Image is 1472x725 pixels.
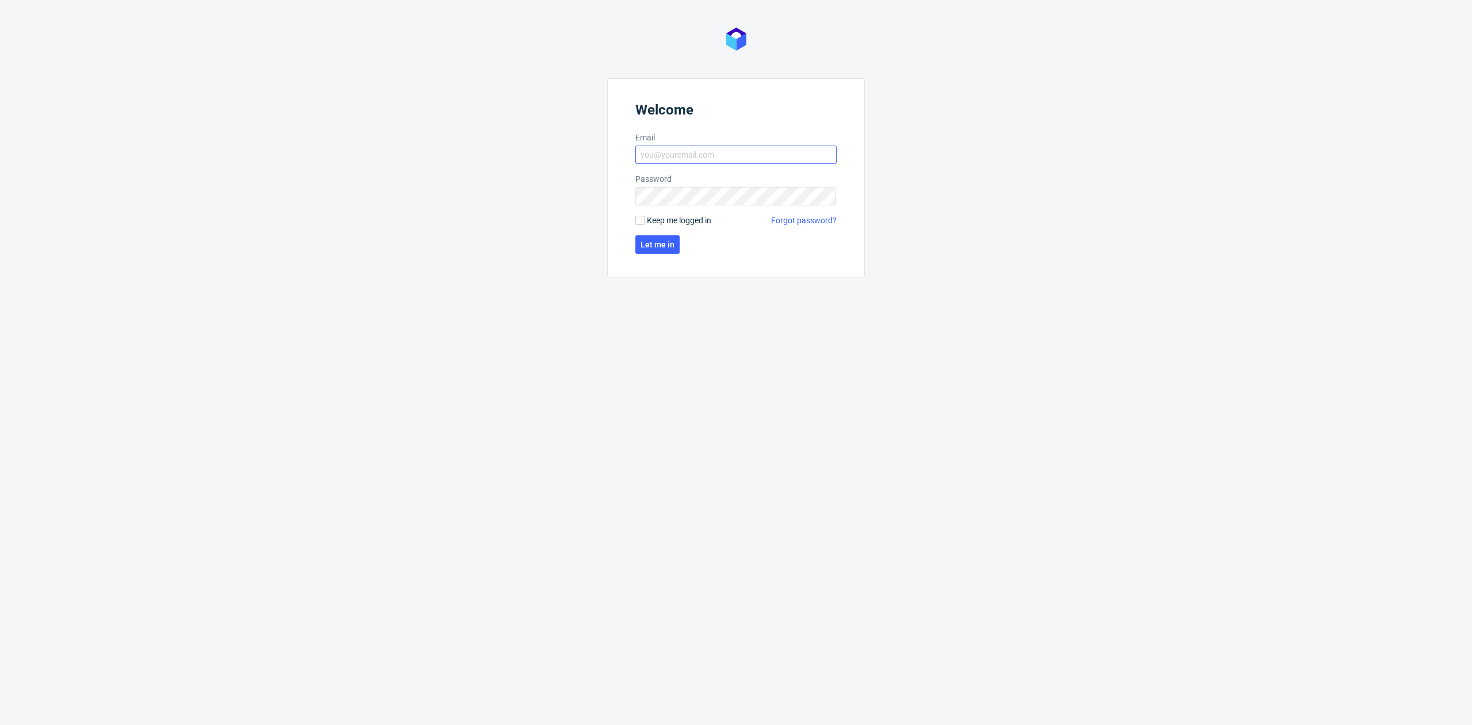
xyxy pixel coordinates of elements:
span: Keep me logged in [647,215,711,226]
header: Welcome [635,102,837,123]
label: Password [635,173,837,185]
input: you@youremail.com [635,146,837,164]
a: Forgot password? [771,215,837,226]
label: Email [635,132,837,143]
button: Let me in [635,235,680,254]
span: Let me in [641,241,674,249]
